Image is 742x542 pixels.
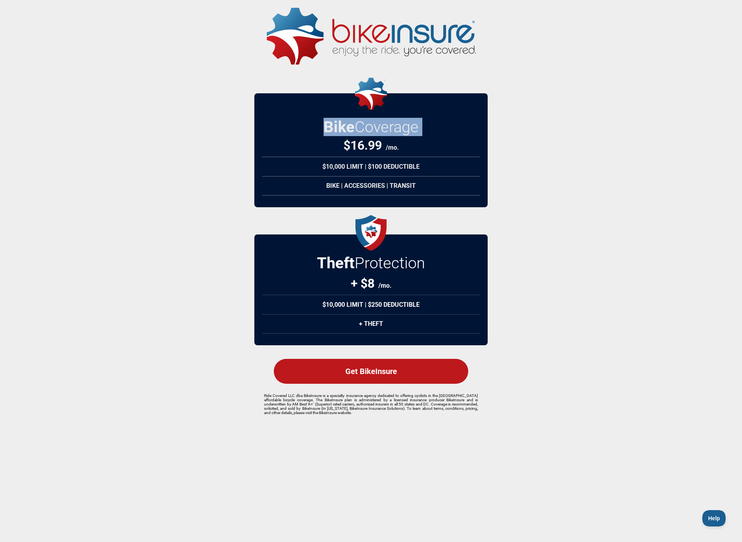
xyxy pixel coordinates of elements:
span: /mo. [386,144,399,151]
div: $16.99 [343,138,399,153]
span: /mo. [378,282,392,289]
div: Get BikeInsure [274,359,468,384]
div: $10,000 Limit | $100 Deductible [262,157,480,177]
span: Coverage [355,118,418,136]
div: + Theft [262,314,480,334]
iframe: Toggle Customer Support [702,510,726,526]
h2: Bike [324,118,418,136]
div: + $8 [351,276,392,291]
p: Ride Covered LLC dba BikeInsure is a specialty insurance agency dedicated to offering cyclists in... [264,393,478,415]
strong: Theft [317,254,355,272]
div: Bike | Accessories | Transit [262,176,480,196]
h2: Protection [317,254,425,272]
div: $10,000 Limit | $250 Deductible [262,295,480,315]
